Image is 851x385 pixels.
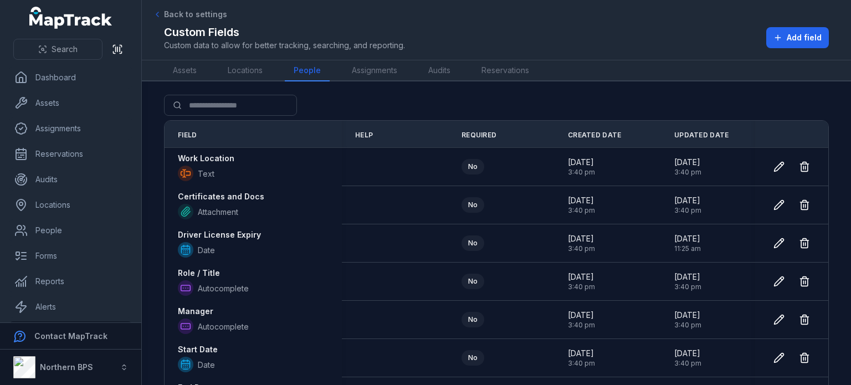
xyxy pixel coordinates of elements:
[568,157,595,177] time: 9/3/2025, 3:40:52 PM
[198,168,214,179] span: Text
[355,131,373,140] span: Help
[462,197,484,213] div: No
[9,321,132,343] a: Settings
[766,27,829,48] button: Add field
[568,168,595,177] span: 3:40 pm
[568,271,595,283] span: [DATE]
[178,343,218,355] strong: Start Date
[674,233,701,253] time: 9/5/2025, 11:25:11 AM
[568,206,595,215] span: 3:40 pm
[462,312,484,327] div: No
[198,206,238,217] span: Attachment
[13,39,102,60] button: Search
[568,283,595,291] span: 3:40 pm
[787,32,822,43] span: Add field
[29,7,112,29] a: MapTrack
[568,321,595,330] span: 3:40 pm
[568,233,595,244] span: [DATE]
[674,244,701,253] span: 11:25 am
[568,310,595,330] time: 9/3/2025, 3:40:52 PM
[674,168,701,177] span: 3:40 pm
[9,66,132,89] a: Dashboard
[9,168,132,191] a: Audits
[198,244,215,255] span: Date
[674,348,701,368] time: 9/3/2025, 3:40:52 PM
[9,194,132,216] a: Locations
[462,235,484,251] div: No
[674,131,729,140] span: Updated Date
[462,159,484,174] div: No
[568,195,595,215] time: 9/3/2025, 3:40:52 PM
[219,60,271,81] a: Locations
[462,274,484,289] div: No
[568,131,622,140] span: Created Date
[674,271,701,283] span: [DATE]
[52,44,78,55] span: Search
[568,195,595,206] span: [DATE]
[9,143,132,165] a: Reservations
[568,359,595,368] span: 3:40 pm
[674,206,701,215] span: 3:40 pm
[198,359,215,370] span: Date
[9,296,132,318] a: Alerts
[198,283,249,294] span: Autocomplete
[674,195,701,215] time: 9/3/2025, 3:40:52 PM
[34,331,107,341] strong: Contact MapTrack
[343,60,406,81] a: Assignments
[674,321,701,330] span: 3:40 pm
[568,348,595,359] span: [DATE]
[178,152,234,163] strong: Work Location
[419,60,459,81] a: Audits
[164,40,405,51] span: Custom data to allow for better tracking, searching, and reporting.
[178,191,264,202] strong: Certificates and Docs
[674,283,701,291] span: 3:40 pm
[568,233,595,253] time: 9/3/2025, 3:40:52 PM
[674,348,701,359] span: [DATE]
[164,60,206,81] a: Assets
[462,131,496,140] span: Required
[674,157,701,177] time: 9/3/2025, 3:40:52 PM
[9,270,132,292] a: Reports
[285,60,330,81] a: People
[164,24,405,40] h2: Custom Fields
[568,310,595,321] span: [DATE]
[9,92,132,114] a: Assets
[473,60,538,81] a: Reservations
[674,233,701,244] span: [DATE]
[178,131,197,140] span: Field
[674,195,701,206] span: [DATE]
[674,359,701,368] span: 3:40 pm
[9,245,132,267] a: Forms
[674,157,701,168] span: [DATE]
[40,362,93,372] strong: Northern BPS
[674,310,701,321] span: [DATE]
[9,117,132,140] a: Assignments
[674,310,701,330] time: 9/3/2025, 3:40:52 PM
[178,267,220,278] strong: Role / Title
[568,271,595,291] time: 9/3/2025, 3:40:52 PM
[178,305,213,316] strong: Manager
[153,9,227,20] a: Back to settings
[568,244,595,253] span: 3:40 pm
[198,321,249,332] span: Autocomplete
[674,271,701,291] time: 9/3/2025, 3:40:52 PM
[9,219,132,242] a: People
[568,348,595,368] time: 9/3/2025, 3:40:52 PM
[568,157,595,168] span: [DATE]
[164,9,227,20] span: Back to settings
[178,229,261,240] strong: Driver License Expiry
